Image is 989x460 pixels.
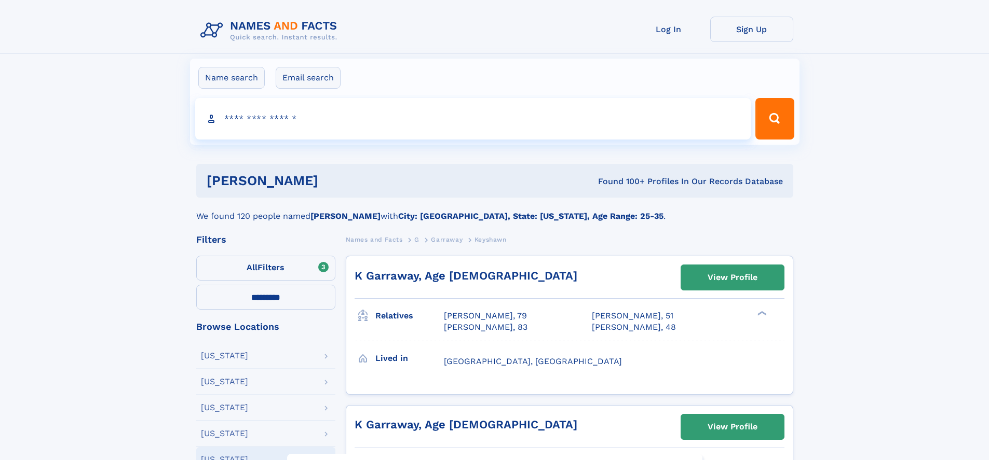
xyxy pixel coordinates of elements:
[755,98,794,140] button: Search Button
[431,233,463,246] a: Garraway
[444,356,622,366] span: [GEOGRAPHIC_DATA], [GEOGRAPHIC_DATA]
[196,17,346,45] img: Logo Names and Facts
[201,403,248,412] div: [US_STATE]
[201,429,248,438] div: [US_STATE]
[710,17,793,42] a: Sign Up
[414,233,419,246] a: G
[458,176,783,187] div: Found 100+ Profiles In Our Records Database
[196,198,793,222] div: We found 120 people named with .
[196,235,335,244] div: Filters
[755,310,767,317] div: ❯
[310,211,381,221] b: [PERSON_NAME]
[201,352,248,360] div: [US_STATE]
[592,322,676,333] a: [PERSON_NAME], 48
[681,265,784,290] a: View Profile
[475,236,507,243] span: Keyshawn
[708,266,757,289] div: View Profile
[195,98,751,140] input: search input
[276,67,341,89] label: Email search
[198,67,265,89] label: Name search
[355,418,577,431] a: K Garraway, Age [DEMOGRAPHIC_DATA]
[444,310,527,322] a: [PERSON_NAME], 79
[355,269,577,282] a: K Garraway, Age [DEMOGRAPHIC_DATA]
[592,310,673,322] a: [PERSON_NAME], 51
[196,256,335,281] label: Filters
[247,262,258,272] span: All
[431,236,463,243] span: Garraway
[346,233,403,246] a: Names and Facts
[444,322,527,333] a: [PERSON_NAME], 83
[201,378,248,386] div: [US_STATE]
[196,322,335,331] div: Browse Locations
[375,350,444,367] h3: Lived in
[414,236,419,243] span: G
[398,211,663,221] b: City: [GEOGRAPHIC_DATA], State: [US_STATE], Age Range: 25-35
[708,415,757,439] div: View Profile
[627,17,710,42] a: Log In
[375,307,444,325] h3: Relatives
[207,174,458,187] h1: [PERSON_NAME]
[681,414,784,439] a: View Profile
